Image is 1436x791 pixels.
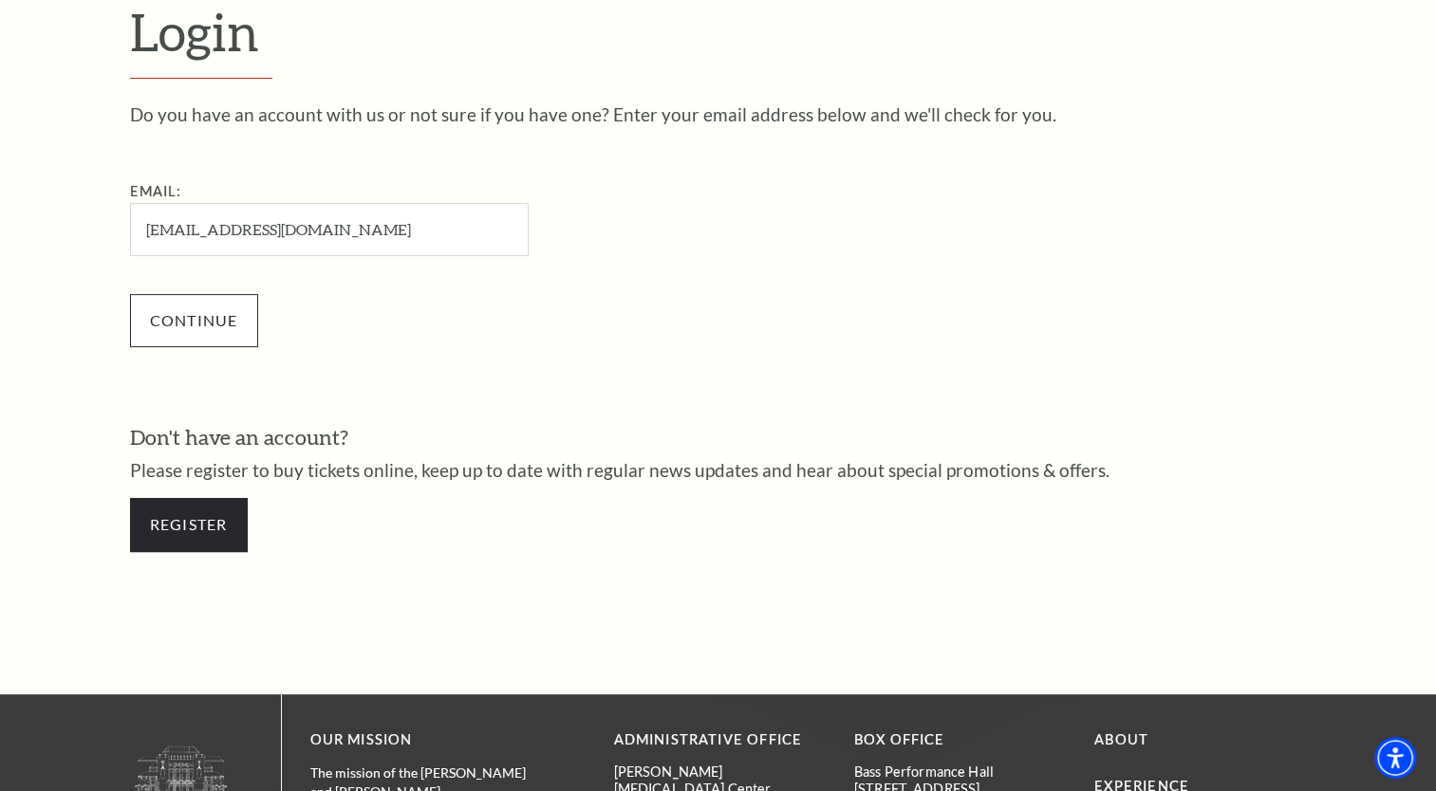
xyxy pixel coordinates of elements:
[854,763,1066,780] p: Bass Performance Hall
[130,105,1307,123] p: Do you have an account with us or not sure if you have one? Enter your email address below and we...
[854,728,1066,752] p: BOX OFFICE
[130,498,248,551] a: Register
[130,461,1307,479] p: Please register to buy tickets online, keep up to date with regular news updates and hear about s...
[130,203,529,255] input: Required
[130,423,1307,452] h3: Don't have an account?
[614,728,826,752] p: Administrative Office
[130,294,258,347] input: Submit button
[130,183,182,199] label: Email:
[1094,731,1148,747] a: About
[1374,737,1416,779] div: Accessibility Menu
[130,1,259,62] span: Login
[310,728,548,752] p: OUR MISSION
